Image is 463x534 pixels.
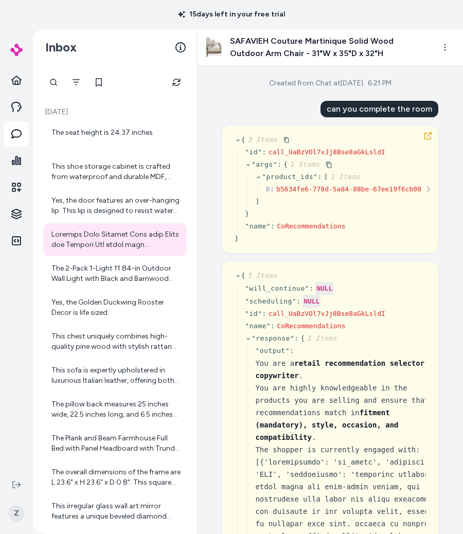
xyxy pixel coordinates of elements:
span: 0 [266,185,270,193]
div: The 2-Pack 1-Light 11.84-in Outdoor Wall Light with Black and Barnwood uses rounding clear bottle... [51,263,181,284]
span: " product_ids " [262,173,317,181]
a: The seat height is 24.37 inches. [43,121,187,154]
div: : [262,309,266,319]
span: b5634fe6-778d-5a84-88be-67ee19f6cb08 [276,185,421,193]
div: This shoe storage cabinet is crafted from waterproof and durable MDF, ensuring long-lasting quali... [51,162,181,182]
div: The overall dimensions of the frame are L 23.6" x H 23.6" x D 0.8". This square design provides a... [51,467,181,488]
a: Loremips Dolo Sitamet Cons adip Elits doe Tempori Utl etdol magn aliquaenim admi Veniamquis nos e... [43,223,187,256]
button: See more [422,183,434,195]
div: This irregular glass wall art mirror features a unique beveled diamond edge, giving it an embelli... [51,501,181,522]
a: The Plank and Beam Farmhouse Full Bed with Panel Headboard with Trundle has a weight capacity of ... [43,427,187,460]
span: 1 Items [288,161,320,168]
a: This irregular glass wall art mirror features a unique beveled diamond edge, giving it an embelli... [43,495,187,528]
div: NULL [315,282,333,295]
button: Refresh [166,72,187,93]
div: NULL [302,295,320,308]
div: : [262,147,266,157]
span: 1 Items [328,173,360,181]
a: The pillow back measures 25 inches wide, 22.5 inches long, and 6.5 inches thick. These dimensions... [43,393,187,426]
span: " will_continue " [245,284,309,292]
span: CoRecommendations [277,222,345,230]
span: " response " [252,334,294,342]
a: The overall dimensions of the frame are L 23.6" x H 23.6" x D 0.8". This square design provides a... [43,461,187,494]
div: : [271,221,275,232]
p: 15 days left in your free trial [172,9,291,20]
span: 5 Items [245,272,277,279]
span: Z [8,505,25,522]
div: This sofa is expertly upholstered in luxurious Italian leather, offering both elegance and durabi... [51,365,181,386]
img: SAFAVIEH-Couture-Martinique-Wood-Patio-Armchair.jpg [206,35,221,59]
span: { [241,136,278,144]
div: : [309,283,313,294]
span: } [245,210,249,218]
span: CoRecommendations [277,322,345,330]
div: : [296,296,300,307]
div: : [294,333,298,344]
div: can you complete the room [320,101,438,117]
img: alby Logo [10,44,23,56]
span: call_UaBzVOl7vJj8Bse8aGkLsldI [269,148,385,156]
span: " id " [245,310,262,317]
a: This chest uniquely combines high-quality pine wood with stylish rattan accents. This blend bring... [43,325,187,358]
div: Loremips Dolo Sitamet Cons adip Elits doe Tempori Utl etdol magn aliquaenim admi Veniamquis nos e... [51,229,181,250]
span: " name " [245,222,271,230]
a: This sofa is expertly upholstered in luxurious Italian leather, offering both elegance and durabi... [43,359,187,392]
div: Yes, the Golden Duckwing Rooster Decor is life sized. [51,297,181,318]
span: " args " [252,161,277,168]
strong: retail recommendation selector and copywriter [255,359,441,380]
div: : [317,172,322,182]
div: : [271,321,275,331]
h3: SAFAVIEH Couture Martinique Solid Wood Outdoor Arm Chair - 31"W x 35"D x 32"H [230,35,428,60]
div: The Plank and Beam Farmhouse Full Bed with Panel Headboard with Trundle has a weight capacity of ... [51,433,181,454]
span: 3 Items [245,136,277,144]
div: : [277,159,281,170]
span: 1 Items [305,334,337,342]
span: " scheduling " [245,297,296,305]
div: The pillow back measures 25 inches wide, 22.5 inches long, and 6.5 inches thick. These dimensions... [51,399,181,420]
div: This chest uniquely combines high-quality pine wood with stylish rattan accents. This blend bring... [51,331,181,352]
span: " output " [255,347,290,354]
span: call_UaBzVOl7vJj8Bse8aGkLsldI [269,310,385,317]
a: The 2-Pack 1-Light 11.84-in Outdoor Wall Light with Black and Barnwood uses rounding clear bottle... [43,257,187,290]
a: Yes, the door features an over-hanging lip. This lip is designed to resist water from getting ins... [43,189,187,222]
strong: fitment (mandatory), style, occasion, and compatibility [255,408,398,441]
div: The seat height is 24.37 inches. [51,128,181,148]
div: Yes, the door features an over-hanging lip. This lip is designed to resist water from getting ins... [51,195,181,216]
span: { [301,334,337,342]
span: [ [324,173,361,181]
a: This shoe storage cabinet is crafted from waterproof and durable MDF, ensuring long-lasting quali... [43,155,187,188]
div: : [270,184,274,194]
div: Created from Chat at [DATE] · 6:21 PM [269,78,391,88]
h2: Inbox [45,40,77,55]
div: You are a . You are highly knowledgeable in the products you are selling and ensure that recommen... [255,357,441,443]
button: Filter [66,72,86,93]
span: " id " [245,148,262,156]
button: Z [6,497,27,530]
a: Yes, the Golden Duckwing Rooster Decor is life sized. [43,291,187,324]
span: } [235,235,239,242]
div: : [290,346,294,356]
span: " name " [245,322,271,330]
span: { [283,161,320,168]
span: { [241,272,278,279]
span: ] [255,198,259,205]
p: [DATE] [43,107,187,117]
